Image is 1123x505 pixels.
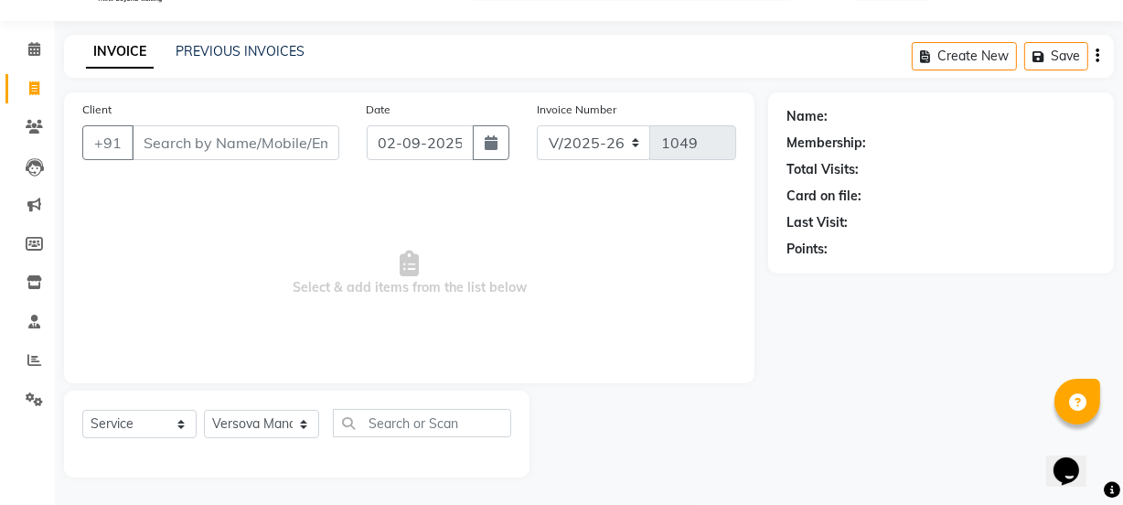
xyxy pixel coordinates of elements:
button: +91 [82,125,134,160]
a: INVOICE [86,36,154,69]
button: Create New [912,42,1017,70]
label: Invoice Number [537,102,616,118]
div: Membership: [786,134,866,153]
label: Date [367,102,391,118]
span: Select & add items from the list below [82,182,736,365]
div: Name: [786,107,828,126]
input: Search or Scan [333,409,510,437]
label: Client [82,102,112,118]
iframe: chat widget [1046,432,1105,487]
div: Card on file: [786,187,861,206]
button: Save [1024,42,1088,70]
div: Last Visit: [786,213,848,232]
input: Search by Name/Mobile/Email/Code [132,125,339,160]
div: Total Visits: [786,160,859,179]
div: Points: [786,240,828,259]
a: PREVIOUS INVOICES [176,43,305,59]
